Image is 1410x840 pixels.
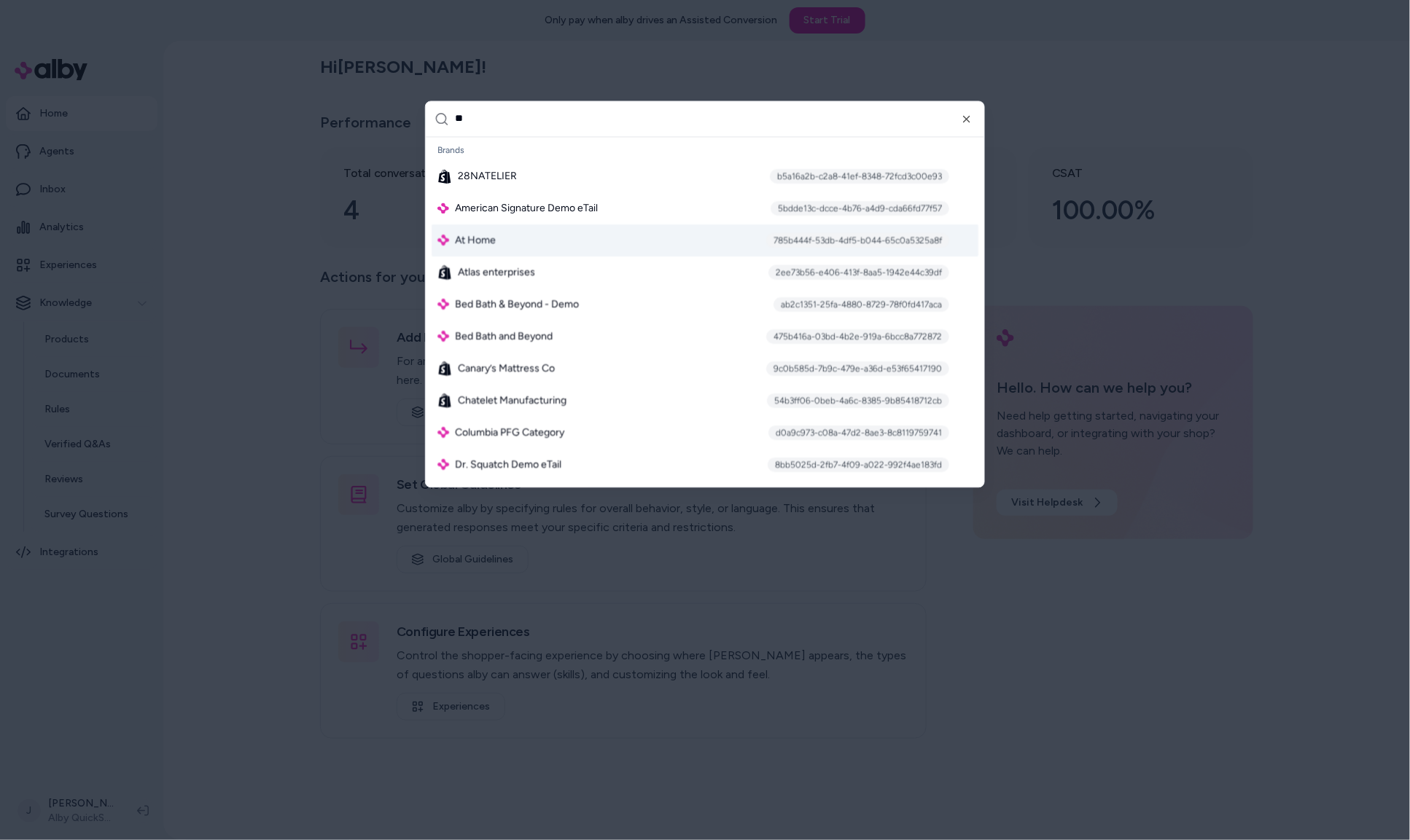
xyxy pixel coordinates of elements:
div: ab2c1351-25fa-4880-8729-78f0fd417aca [774,297,949,312]
div: 9c0b585d-7b9c-479e-a36d-e53f65417190 [766,361,949,376]
img: alby Logo [437,203,449,214]
span: 28NATELIER [458,169,517,184]
div: 785b444f-53db-4df5-b044-65c0a5325a8f [766,233,949,248]
span: Canary’s Mattress Co [458,361,555,376]
span: Chatelet Manufacturing [458,393,566,408]
span: At Home [455,233,496,248]
span: American Signature Demo eTail [455,201,598,216]
img: alby Logo [437,459,449,471]
div: d0a9c973-c08a-47d2-8ae3-8c8119759741 [768,425,949,440]
span: Columbia PFG Category [455,425,564,440]
div: 8bb5025d-2fb7-4f09-a022-992f4ae183fd [768,458,949,472]
img: alby Logo [437,427,449,439]
span: Bed Bath and Beyond [455,329,553,344]
img: alby Logo [437,299,449,310]
div: b5a16a2b-c2a8-41ef-8348-72fcd3c00e93 [770,169,949,184]
img: alby Logo [437,331,449,342]
span: Bed Bath & Beyond - Demo [455,297,579,312]
img: alby Logo [437,235,449,246]
div: Brands [432,140,978,160]
span: Dr. Squatch Demo eTail [455,458,561,472]
div: 5bdde13c-dcce-4b76-a4d9-cda66fd77f57 [771,201,949,216]
span: Atlas enterprises [458,265,535,280]
div: 2ee73b56-e406-413f-8aa5-1942e44c39df [768,265,949,280]
div: 54b3ff06-0beb-4a6c-8385-9b85418712cb [767,393,949,408]
div: 475b416a-03bd-4b2e-919a-6bcc8a772872 [766,329,949,344]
